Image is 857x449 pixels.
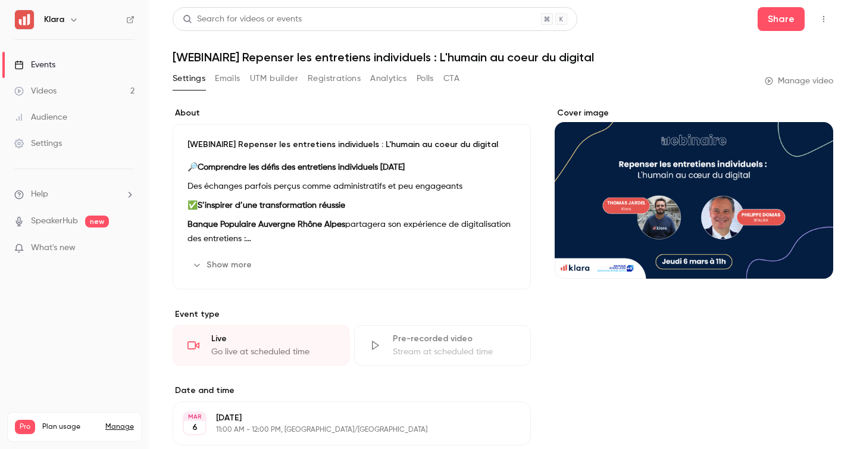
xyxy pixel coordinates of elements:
[14,111,67,123] div: Audience
[187,198,516,213] p: ✅
[173,385,531,397] label: Date and time
[417,69,434,88] button: Polls
[555,107,833,119] label: Cover image
[187,139,516,151] p: [WEBINAIRE] Repenser les entretiens individuels : L'humain au coeur du digital
[173,107,531,119] label: About
[187,217,516,246] p: partagera son expérience de digitalisation des entretiens :
[120,243,135,254] iframe: Noticeable Trigger
[216,425,468,435] p: 11:00 AM - 12:00 PM, [GEOGRAPHIC_DATA]/[GEOGRAPHIC_DATA]
[758,7,805,31] button: Share
[184,413,205,421] div: MAR
[173,325,349,366] div: LiveGo live at scheduled time
[173,308,531,320] p: Event type
[187,220,345,229] strong: Banque Populaire Auvergne Rhône Alpes
[308,69,361,88] button: Registrations
[393,346,516,358] div: Stream at scheduled time
[555,107,833,279] section: Cover image
[42,422,98,432] span: Plan usage
[31,188,48,201] span: Help
[173,69,205,88] button: Settings
[14,85,57,97] div: Videos
[31,215,78,227] a: SpeakerHub
[211,333,334,345] div: Live
[14,138,62,149] div: Settings
[44,14,64,26] h6: Klara
[393,333,516,345] div: Pre-recorded video
[15,10,34,29] img: Klara
[14,59,55,71] div: Events
[443,69,459,88] button: CTA
[198,201,345,210] strong: S’inspirer d’une transformation réussie
[765,75,833,87] a: Manage video
[187,255,259,275] button: Show more
[354,325,531,366] div: Pre-recorded videoStream at scheduled time
[187,160,516,174] p: 🔎
[31,242,76,254] span: What's new
[14,188,135,201] li: help-dropdown-opener
[216,412,468,424] p: [DATE]
[192,422,198,434] p: 6
[105,422,134,432] a: Manage
[85,216,109,227] span: new
[15,420,35,434] span: Pro
[183,13,302,26] div: Search for videos or events
[215,69,240,88] button: Emails
[250,69,298,88] button: UTM builder
[211,346,334,358] div: Go live at scheduled time
[187,179,516,194] p: Des échanges parfois perçus comme administratifs et peu engageants
[198,163,405,172] strong: Comprendre les défis des entretiens individuels [DATE]
[370,69,407,88] button: Analytics
[173,50,833,64] h1: [WEBINAIRE] Repenser les entretiens individuels : L'humain au coeur du digital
